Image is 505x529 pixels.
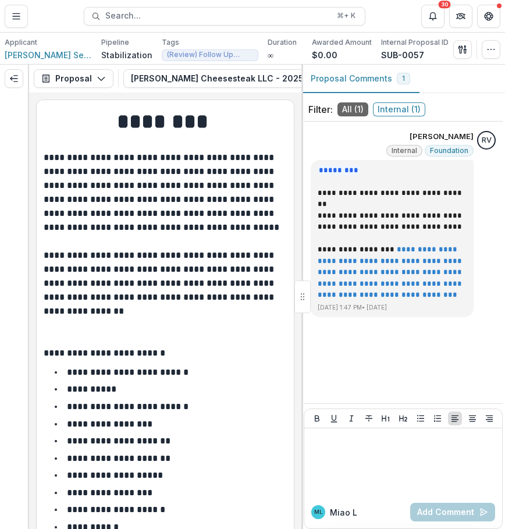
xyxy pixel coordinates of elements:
span: Internal [392,147,417,155]
button: Add Comment [410,503,495,521]
span: (Review) Follow Up Needed [167,51,253,59]
p: Filter: [308,102,333,116]
p: Duration [268,37,297,48]
div: Rachael Viscidy [482,137,492,144]
button: Strike [362,411,376,425]
button: Align Right [482,411,496,425]
span: 1 [402,74,405,83]
p: $0.00 [312,49,337,61]
button: Heading 1 [379,411,393,425]
button: Proposal [34,69,113,88]
p: Pipeline [101,37,129,48]
p: Internal Proposal ID [381,37,449,48]
p: Tags [162,37,179,48]
button: Bold [310,411,324,425]
span: Search... [105,11,330,21]
button: Expand left [5,69,23,88]
button: Heading 2 [396,411,410,425]
p: Awarded Amount [312,37,372,48]
span: Internal ( 1 ) [373,102,425,116]
div: 30 [439,1,451,9]
div: Miao Liu [314,509,323,515]
button: Underline [327,411,341,425]
button: Bullet List [414,411,428,425]
p: [DATE] 1:47 PM • [DATE] [318,303,467,312]
button: Partners [449,5,472,28]
button: Search... [84,7,365,26]
button: Align Left [448,411,462,425]
p: Applicant [5,37,37,48]
a: [PERSON_NAME] Seafood&Wings [5,49,92,61]
button: Align Center [465,411,479,425]
p: [PERSON_NAME] [410,131,474,143]
button: Toggle Menu [5,5,28,28]
p: Miao L [330,506,357,519]
div: ⌘ + K [335,9,358,22]
span: All ( 1 ) [337,102,368,116]
button: Ordered List [431,411,444,425]
button: Get Help [477,5,500,28]
button: Proposal Comments [301,65,419,93]
p: SUB-0057 [381,49,424,61]
span: Foundation [430,147,468,155]
button: Notifications [421,5,444,28]
p: Stabilization [101,49,152,61]
button: Italicize [344,411,358,425]
p: ∞ [268,49,273,61]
